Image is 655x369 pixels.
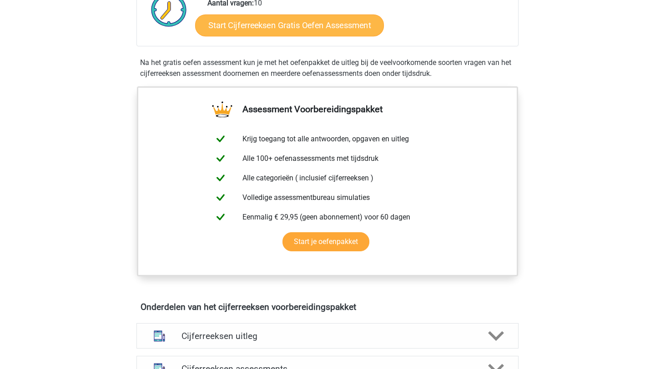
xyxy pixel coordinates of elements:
a: Start je oefenpakket [282,232,369,251]
a: uitleg Cijferreeksen uitleg [133,323,522,349]
h4: Onderdelen van het cijferreeksen voorbereidingspakket [141,302,514,312]
h4: Cijferreeksen uitleg [181,331,474,341]
img: cijferreeksen uitleg [148,324,171,348]
a: Start Cijferreeksen Gratis Oefen Assessment [195,14,384,36]
div: Na het gratis oefen assessment kun je met het oefenpakket de uitleg bij de veelvoorkomende soorte... [136,57,519,79]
